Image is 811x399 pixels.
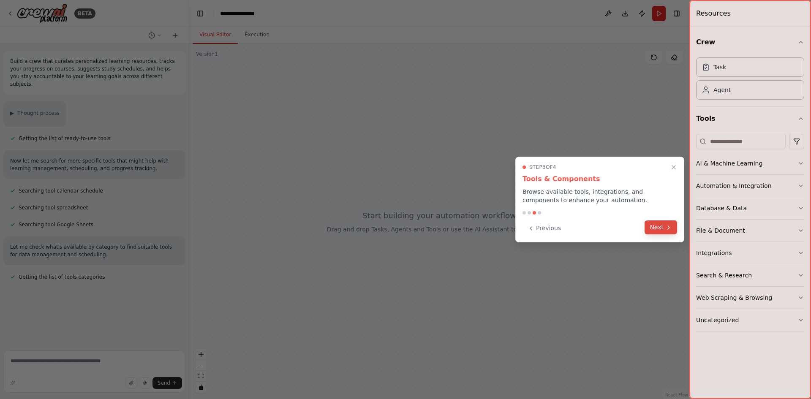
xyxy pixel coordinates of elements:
button: Hide left sidebar [194,8,206,19]
span: Step 3 of 4 [529,164,556,171]
button: Previous [523,221,566,235]
button: Next [645,220,677,234]
button: Close walkthrough [669,162,679,172]
h3: Tools & Components [523,174,677,184]
p: Browse available tools, integrations, and components to enhance your automation. [523,187,677,204]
